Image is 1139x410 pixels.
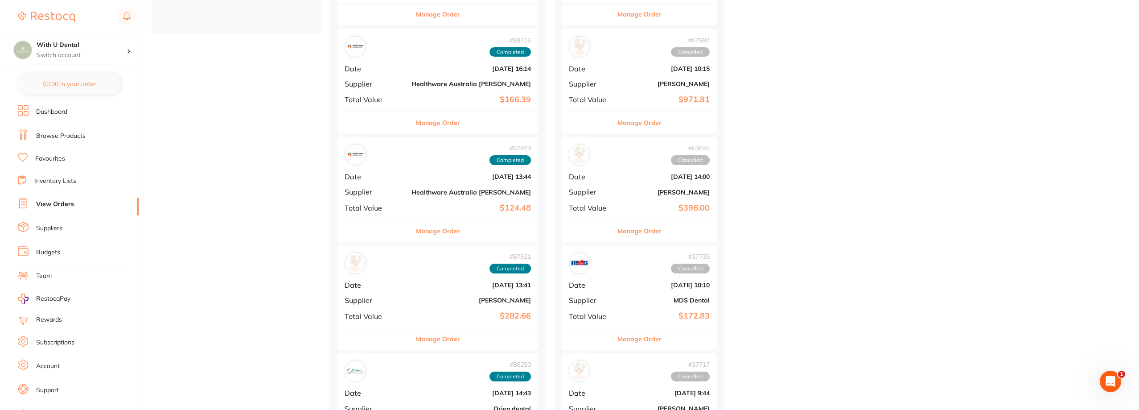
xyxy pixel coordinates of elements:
[569,188,613,196] span: Supplier
[345,389,404,397] span: Date
[416,220,460,242] button: Manage Order
[571,255,588,272] img: MDS Dental
[411,95,531,104] b: $166.39
[36,224,62,233] a: Suppliers
[345,204,404,212] span: Total Value
[621,389,710,397] b: [DATE] 9:44
[347,38,364,55] img: Healthware Australia Ridley
[36,132,86,141] a: Browse Products
[569,204,613,212] span: Total Value
[489,253,531,260] span: # 87921
[36,294,70,303] span: RestocqPay
[671,253,710,260] span: # 37735
[411,389,531,397] b: [DATE] 14:43
[617,220,662,242] button: Manage Order
[569,65,613,73] span: Date
[489,361,531,368] span: # 86250
[621,95,710,104] b: $971.81
[347,146,364,163] img: Healthware Australia Ridley
[621,173,710,180] b: [DATE] 14:00
[671,47,710,57] span: Cancelled
[18,7,75,27] a: Restocq Logo
[36,338,74,347] a: Subscriptions
[621,282,710,289] b: [DATE] 10:10
[671,155,710,165] span: Cancelled
[345,65,404,73] span: Date
[36,272,52,281] a: Team
[671,264,710,273] span: Cancelled
[489,372,531,381] span: Completed
[571,38,588,55] img: Henry Schein Halas
[617,112,662,133] button: Manage Order
[617,4,662,25] button: Manage Order
[569,173,613,181] span: Date
[569,80,613,88] span: Supplier
[671,361,710,368] span: # 37717
[18,294,29,304] img: RestocqPay
[569,281,613,289] span: Date
[35,154,65,163] a: Favourites
[621,203,710,213] b: $396.00
[34,177,76,186] a: Inventory Lists
[569,296,613,304] span: Supplier
[1100,371,1121,392] iframe: Intercom live chat
[347,255,364,272] img: Henry Schein Halas
[411,65,531,72] b: [DATE] 16:14
[621,297,710,304] b: MDS Dental
[569,95,613,104] span: Total Value
[411,189,531,196] b: Healthware Australia [PERSON_NAME]
[416,112,460,133] button: Manage Order
[489,145,531,152] span: # 87923
[416,4,460,25] button: Manage Order
[14,41,32,59] img: With U Dental
[489,155,531,165] span: Completed
[411,297,531,304] b: [PERSON_NAME]
[345,281,404,289] span: Date
[411,282,531,289] b: [DATE] 13:41
[345,95,404,104] span: Total Value
[345,296,404,304] span: Supplier
[36,248,60,257] a: Budgets
[416,328,460,350] button: Manage Order
[1118,371,1125,378] span: 1
[37,51,127,60] p: Switch account
[18,294,70,304] a: RestocqPay
[621,311,710,321] b: $172.83
[37,41,127,50] h4: With U Dental
[571,146,588,163] img: Henry Schein Halas
[345,188,404,196] span: Supplier
[671,145,710,152] span: # 63045
[671,37,710,44] span: # 67997
[621,65,710,72] b: [DATE] 10:15
[621,189,710,196] b: [PERSON_NAME]
[347,363,364,380] img: Orien dental
[569,312,613,320] span: Total Value
[345,80,404,88] span: Supplier
[345,312,404,320] span: Total Value
[617,328,662,350] button: Manage Order
[571,363,588,380] img: Henry Schein Halas
[18,12,75,22] img: Restocq Logo
[411,203,531,213] b: $124.48
[36,386,59,395] a: Support
[345,173,404,181] span: Date
[36,200,74,209] a: View Orders
[411,80,531,87] b: Healthware Australia [PERSON_NAME]
[621,80,710,87] b: [PERSON_NAME]
[489,264,531,273] span: Completed
[18,73,121,95] button: $0.00 in your order
[411,311,531,321] b: $282.66
[36,315,62,324] a: Rewards
[36,108,67,116] a: Dashboard
[36,362,60,371] a: Account
[411,173,531,180] b: [DATE] 13:44
[671,372,710,381] span: Cancelled
[489,37,531,44] span: # 89716
[569,389,613,397] span: Date
[489,47,531,57] span: Completed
